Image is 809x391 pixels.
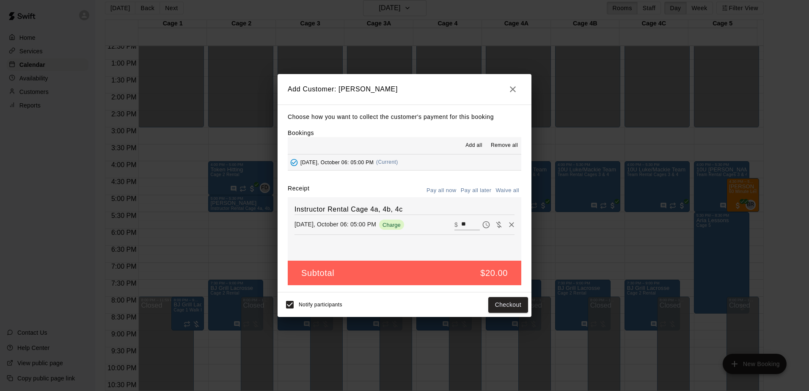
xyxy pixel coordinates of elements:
button: Added - Collect Payment[DATE], October 06: 05:00 PM(Current) [288,154,521,170]
span: (Current) [376,159,398,165]
button: Waive all [493,184,521,197]
p: [DATE], October 06: 05:00 PM [294,220,376,229]
p: $ [454,220,458,229]
span: Add all [465,141,482,150]
button: Remove all [487,139,521,152]
span: Notify participants [299,302,342,308]
span: Pay later [480,220,493,228]
label: Receipt [288,184,309,197]
h6: Instructor Rental Cage 4a, 4b, 4c [294,204,515,215]
h2: Add Customer: [PERSON_NAME] [278,74,531,105]
button: Checkout [488,297,528,313]
p: Choose how you want to collect the customer's payment for this booking [288,112,521,122]
h5: $20.00 [480,267,508,279]
span: [DATE], October 06: 05:00 PM [300,159,374,165]
button: Remove [505,218,518,231]
button: Added - Collect Payment [288,156,300,169]
button: Add all [460,139,487,152]
span: Charge [379,222,404,228]
span: Remove all [491,141,518,150]
label: Bookings [288,129,314,136]
button: Pay all now [424,184,459,197]
button: Pay all later [459,184,494,197]
span: Waive payment [493,220,505,228]
h5: Subtotal [301,267,334,279]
